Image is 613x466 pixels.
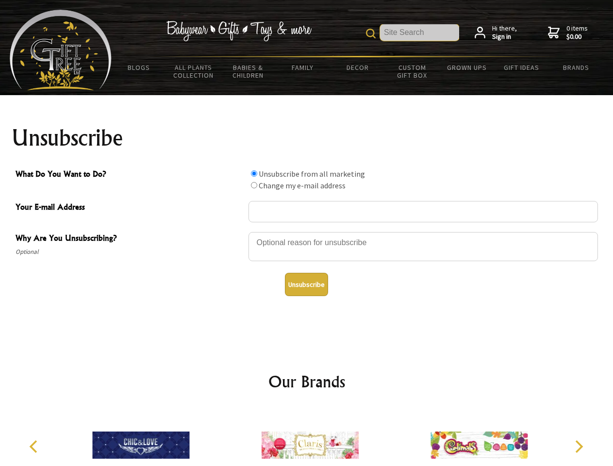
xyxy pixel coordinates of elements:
a: Gift Ideas [494,57,549,78]
a: Hi there,Sign in [475,24,517,41]
input: What Do You Want to Do? [251,182,257,188]
label: Unsubscribe from all marketing [259,169,365,179]
strong: $0.00 [566,33,588,41]
a: 0 items$0.00 [548,24,588,41]
textarea: Why Are You Unsubscribing? [249,232,598,261]
button: Next [568,436,589,457]
span: Your E-mail Address [16,201,244,215]
button: Unsubscribe [285,273,328,296]
a: All Plants Collection [166,57,221,85]
img: Babywear - Gifts - Toys & more [166,21,312,41]
img: product search [366,29,376,38]
img: Babyware - Gifts - Toys and more... [10,10,112,90]
a: Babies & Children [221,57,276,85]
button: Previous [24,436,46,457]
label: Change my e-mail address [259,181,346,190]
span: What Do You Want to Do? [16,168,244,182]
input: Your E-mail Address [249,201,598,222]
strong: Sign in [492,33,517,41]
input: Site Search [380,24,459,41]
span: 0 items [566,24,588,41]
a: Decor [330,57,385,78]
a: BLOGS [112,57,166,78]
span: Optional [16,246,244,258]
span: Hi there, [492,24,517,41]
a: Custom Gift Box [385,57,440,85]
span: Why Are You Unsubscribing? [16,232,244,246]
input: What Do You Want to Do? [251,170,257,177]
h2: Our Brands [19,370,594,393]
a: Brands [549,57,604,78]
h1: Unsubscribe [12,126,602,150]
a: Grown Ups [439,57,494,78]
a: Family [276,57,331,78]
